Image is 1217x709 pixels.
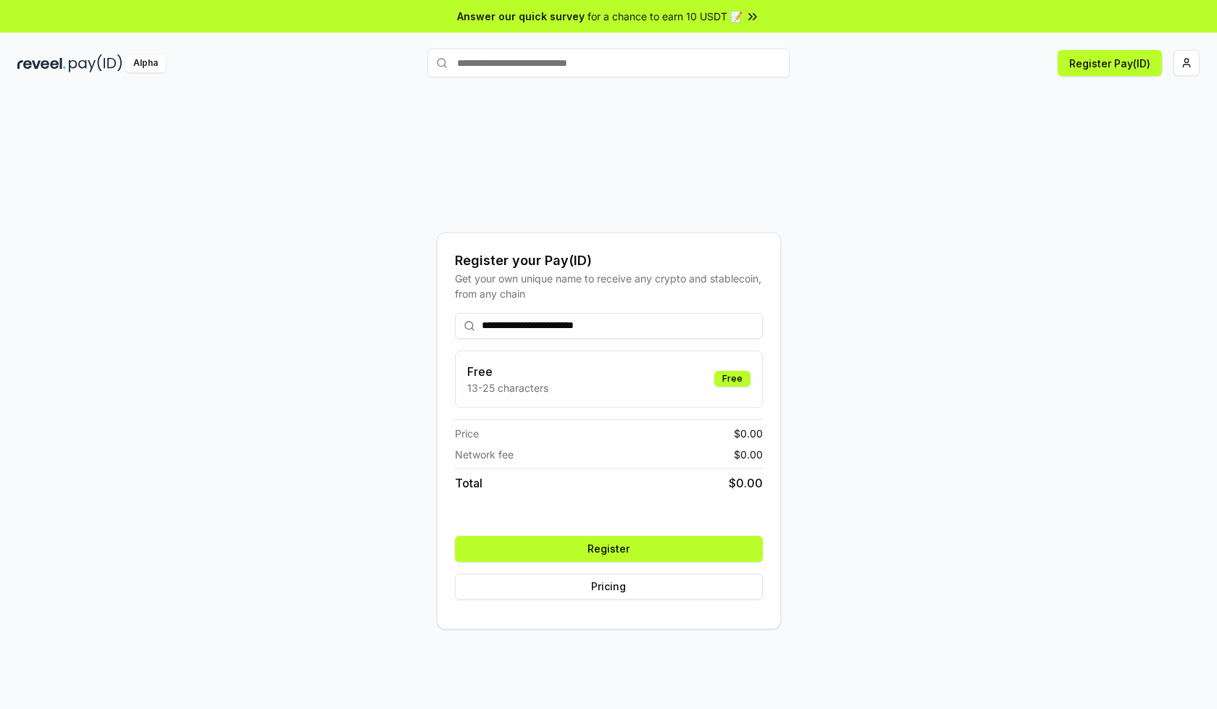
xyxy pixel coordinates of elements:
h3: Free [467,363,548,380]
span: $ 0.00 [734,426,763,441]
button: Pricing [455,574,763,600]
button: Register [455,536,763,562]
span: Answer our quick survey [457,9,585,24]
img: reveel_dark [17,54,66,72]
div: Free [714,371,750,387]
span: $ 0.00 [734,447,763,462]
img: pay_id [69,54,122,72]
span: for a chance to earn 10 USDT 📝 [587,9,743,24]
span: Network fee [455,447,514,462]
span: Total [455,474,482,492]
span: $ 0.00 [729,474,763,492]
div: Alpha [125,54,166,72]
p: 13-25 characters [467,380,548,395]
span: Price [455,426,479,441]
button: Register Pay(ID) [1058,50,1162,76]
div: Register your Pay(ID) [455,251,763,271]
div: Get your own unique name to receive any crypto and stablecoin, from any chain [455,271,763,301]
